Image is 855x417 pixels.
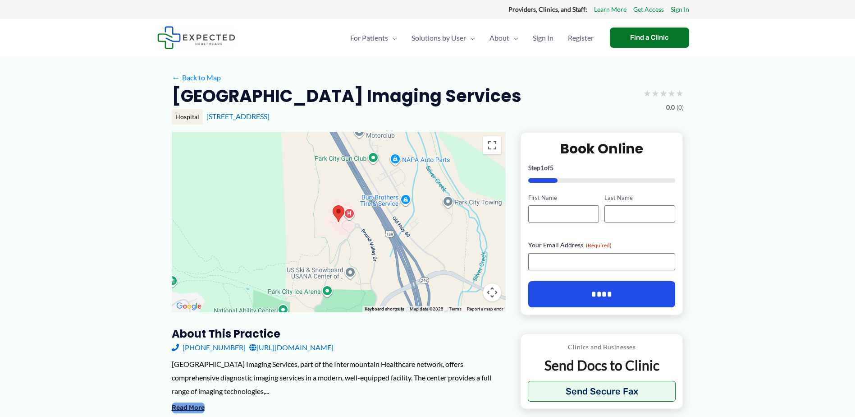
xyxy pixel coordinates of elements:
a: Solutions by UserMenu Toggle [404,22,482,54]
span: Menu Toggle [509,22,518,54]
div: [GEOGRAPHIC_DATA] Imaging Services, part of the Intermountain Healthcare network, offers comprehe... [172,357,506,398]
span: For Patients [350,22,388,54]
a: AboutMenu Toggle [482,22,526,54]
a: Terms (opens in new tab) [449,306,462,311]
span: (Required) [586,242,612,249]
h2: [GEOGRAPHIC_DATA] Imaging Services [172,85,521,107]
span: Menu Toggle [388,22,397,54]
span: ★ [676,85,684,102]
span: 1 [540,164,544,171]
a: ←Back to Map [172,71,221,84]
span: ★ [651,85,659,102]
button: Read More [172,403,205,413]
span: Map data ©2025 [410,306,444,311]
img: Google [174,301,204,312]
a: For PatientsMenu Toggle [343,22,404,54]
a: Get Access [633,4,664,15]
span: 5 [550,164,553,171]
button: Toggle fullscreen view [483,136,501,154]
label: Last Name [604,194,675,202]
button: Send Secure Fax [528,381,676,402]
h2: Book Online [528,140,676,158]
span: Sign In [533,22,553,54]
strong: Providers, Clinics, and Staff: [508,5,587,13]
span: ← [172,73,180,82]
span: (0) [677,102,684,113]
label: Your Email Address [528,241,676,250]
a: [STREET_ADDRESS] [206,112,270,120]
div: Hospital [172,109,203,125]
a: [URL][DOMAIN_NAME] [249,341,334,354]
a: Open this area in Google Maps (opens a new window) [174,301,204,312]
span: ★ [643,85,651,102]
span: Register [568,22,594,54]
span: ★ [659,85,668,102]
h3: About this practice [172,327,506,341]
span: About [489,22,509,54]
a: [PHONE_NUMBER] [172,341,246,354]
a: Register [561,22,601,54]
nav: Primary Site Navigation [343,22,601,54]
a: Learn More [594,4,626,15]
p: Clinics and Businesses [528,341,676,353]
a: Report a map error [467,306,503,311]
button: Map camera controls [483,283,501,301]
span: Menu Toggle [466,22,475,54]
span: 0.0 [666,102,675,113]
label: First Name [528,194,599,202]
button: Keyboard shortcuts [365,306,404,312]
p: Send Docs to Clinic [528,357,676,374]
p: Step of [528,165,676,171]
img: Expected Healthcare Logo - side, dark font, small [157,26,235,49]
a: Sign In [671,4,689,15]
span: Solutions by User [411,22,466,54]
span: ★ [668,85,676,102]
a: Find a Clinic [610,28,689,48]
a: Sign In [526,22,561,54]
